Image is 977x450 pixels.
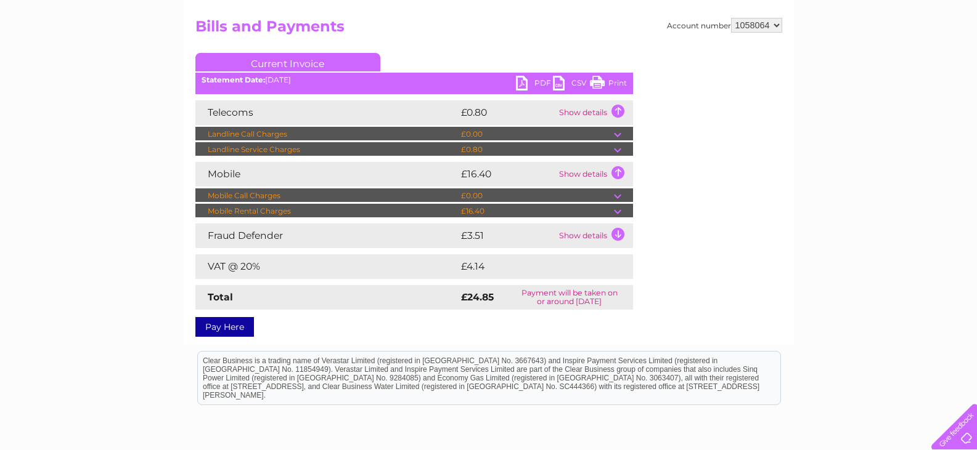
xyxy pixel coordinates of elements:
[458,162,556,187] td: £16.40
[195,317,254,337] a: Pay Here
[198,7,780,60] div: Clear Business is a trading name of Verastar Limited (registered in [GEOGRAPHIC_DATA] No. 3667643...
[458,127,614,142] td: £0.00
[195,53,380,71] a: Current Invoice
[936,52,965,62] a: Log out
[461,291,494,303] strong: £24.85
[870,52,888,62] a: Blog
[195,142,458,157] td: Landline Service Charges
[458,204,614,219] td: £16.40
[195,127,458,142] td: Landline Call Charges
[458,142,614,157] td: £0.80
[202,75,265,84] b: Statement Date:
[556,162,633,187] td: Show details
[195,204,458,219] td: Mobile Rental Charges
[195,188,458,203] td: Mobile Call Charges
[590,76,627,94] a: Print
[195,100,458,125] td: Telecoms
[458,254,603,279] td: £4.14
[825,52,862,62] a: Telecoms
[195,18,782,41] h2: Bills and Payments
[195,76,633,84] div: [DATE]
[458,223,556,248] td: £3.51
[516,76,553,94] a: PDF
[895,52,925,62] a: Contact
[458,100,556,125] td: £0.80
[195,162,458,187] td: Mobile
[745,6,830,22] a: 0333 014 3131
[458,188,614,203] td: £0.00
[195,254,458,279] td: VAT @ 20%
[553,76,590,94] a: CSV
[556,100,633,125] td: Show details
[195,223,458,248] td: Fraud Defender
[506,285,633,310] td: Payment will be taken on or around [DATE]
[34,32,97,70] img: logo.png
[208,291,233,303] strong: Total
[556,223,633,248] td: Show details
[791,52,818,62] a: Energy
[667,18,782,33] div: Account number
[760,52,783,62] a: Water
